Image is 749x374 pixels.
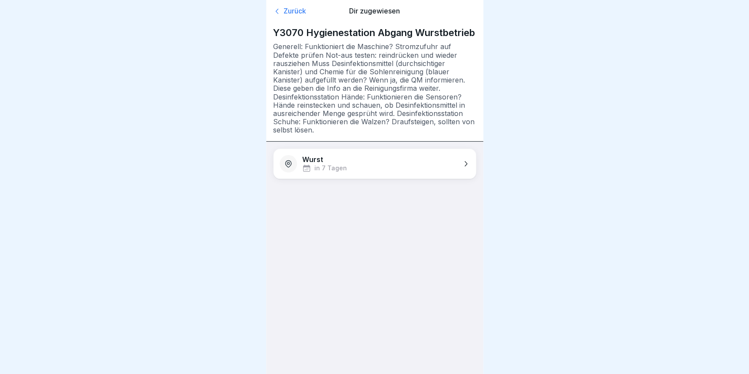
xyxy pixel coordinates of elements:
[273,27,476,38] p: Y3070 Hygienestation Abgang Wurstbetrieb
[273,43,476,134] p: Generell: Funktioniert die Maschine? Stromzufuhr auf Defekte prüfen Not-aus testen: reindrücken u...
[302,156,323,164] p: Wurst
[273,7,338,16] a: Zurück
[314,165,347,172] p: in 7 Tagen
[342,7,407,15] p: Dir zugewiesen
